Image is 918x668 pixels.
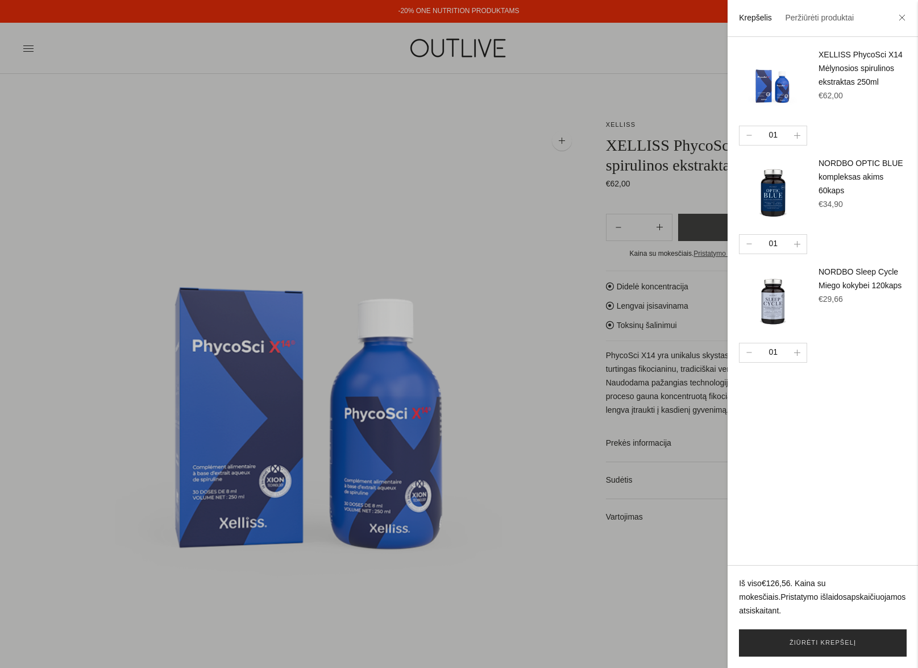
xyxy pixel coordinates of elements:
a: NORDBO Sleep Cycle Miego kokybei 120kaps [819,267,902,290]
div: 01 [764,238,782,250]
span: €62,00 [819,91,843,100]
span: €34,90 [819,200,843,209]
div: 01 [764,130,782,142]
a: XELLISS PhycoSci X14 Mėlynosios spirulinos ekstraktas 250ml [819,50,903,86]
p: Iš viso . Kaina su mokesčiais. apskaičiuojamos atsiskaitant. [739,577,907,618]
span: €29,66 [819,294,843,304]
img: nordbo-optic-blue_200x.png [739,157,807,225]
a: Pristatymo išlaidos [780,592,847,601]
span: €126,56 [762,579,791,588]
img: SleepCycle-nordbo-outlive_200x.png [739,265,807,334]
a: Peržiūrėti produktai [785,13,854,22]
a: Žiūrėti krepšelį [739,629,907,657]
img: xelliss-melynoji-spirulina-outlive_200x.png [739,48,807,117]
a: Krepšelis [739,13,772,22]
a: NORDBO OPTIC BLUE kompleksas akims 60kaps [819,159,903,195]
div: 01 [764,347,782,359]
